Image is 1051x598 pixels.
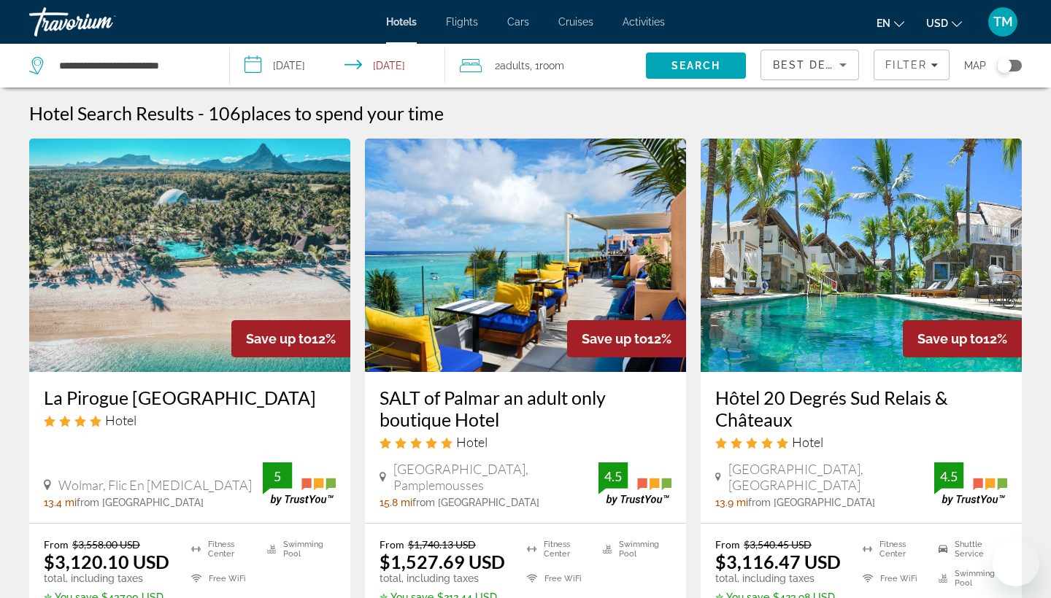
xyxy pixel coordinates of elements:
img: TrustYou guest rating badge [263,462,336,505]
span: Filter [885,59,927,71]
iframe: Button to launch messaging window [993,540,1039,586]
a: Hôtel 20 Degrés Sud Relais & Châteaux [715,387,1007,430]
span: 13.4 mi [44,497,77,508]
a: Hotels [386,16,417,28]
span: from [GEOGRAPHIC_DATA] [748,497,875,508]
button: Select check in and out date [230,44,445,88]
span: USD [926,18,948,29]
span: Save up to [246,331,312,346]
h2: 106 [208,102,444,124]
li: Swimming Pool [260,538,336,560]
span: Room [539,60,564,71]
img: TrustYou guest rating badge [598,462,671,505]
span: , 1 [530,55,564,76]
p: total, including taxes [44,572,173,584]
mat-select: Sort by [773,56,847,74]
span: from [GEOGRAPHIC_DATA] [412,497,539,508]
span: 2 [495,55,530,76]
span: - [198,102,204,124]
span: 15.8 mi [380,497,412,508]
li: Free WiFi [184,567,260,589]
span: places to spend your time [241,102,444,124]
img: Hôtel 20 Degrés Sud Relais & Châteaux [701,139,1022,372]
p: total, including taxes [715,572,844,584]
span: Hotel [456,434,488,450]
span: Search [671,60,721,71]
ins: $1,527.69 USD [380,551,505,572]
a: Travorium [29,3,175,41]
button: Change currency [926,12,962,34]
del: $3,540.45 USD [744,538,812,551]
span: From [44,538,69,551]
a: Cruises [558,16,593,28]
button: Search [646,53,746,79]
span: [GEOGRAPHIC_DATA], [GEOGRAPHIC_DATA] [728,461,934,493]
del: $1,740.13 USD [408,538,476,551]
div: 5 star Hotel [715,434,1007,450]
a: Cars [507,16,529,28]
li: Shuttle Service [931,538,1007,560]
p: total, including taxes [380,572,509,584]
div: 4.5 [598,467,628,485]
div: 5 star Hotel [380,434,671,450]
a: SALT of Palmar an adult only boutique Hotel [380,387,671,430]
span: Wolmar, Flic En [MEDICAL_DATA] [58,477,252,493]
del: $3,558.00 USD [72,538,140,551]
span: [GEOGRAPHIC_DATA], Pamplemousses [393,461,598,493]
div: 4.5 [934,467,963,485]
span: 13.9 mi [715,497,748,508]
ins: $3,116.47 USD [715,551,841,572]
span: Save up to [582,331,647,346]
a: La Pirogue [GEOGRAPHIC_DATA] [44,387,336,408]
li: Free WiFi [520,567,596,589]
span: From [715,538,740,551]
li: Swimming Pool [596,538,671,560]
button: User Menu [984,7,1022,37]
li: Fitness Center [855,538,931,560]
li: Fitness Center [184,538,260,560]
div: 12% [567,320,686,357]
li: Swimming Pool [931,567,1007,589]
img: TrustYou guest rating badge [934,462,1007,505]
button: Toggle map [986,59,1022,72]
li: Free WiFi [855,567,931,589]
span: Save up to [917,331,983,346]
span: Best Deals [773,59,849,71]
span: From [380,538,404,551]
a: Activities [623,16,665,28]
span: Hotel [792,434,823,450]
li: Fitness Center [520,538,596,560]
div: 4 star Hotel [44,412,336,428]
img: La Pirogue Mauritius [29,139,350,372]
ins: $3,120.10 USD [44,551,169,572]
span: TM [993,15,1013,29]
span: en [877,18,890,29]
button: Filters [874,50,950,80]
div: 5 [263,467,292,485]
button: Change language [877,12,904,34]
input: Search hotel destination [58,55,207,77]
span: Hotel [105,412,136,428]
div: 12% [231,320,350,357]
div: 12% [903,320,1022,357]
img: SALT of Palmar an adult only boutique Hotel [365,139,686,372]
a: Flights [446,16,478,28]
button: Travelers: 2 adults, 0 children [445,44,646,88]
span: Adults [500,60,530,71]
span: Map [964,55,986,76]
h1: Hotel Search Results [29,102,194,124]
span: from [GEOGRAPHIC_DATA] [77,497,204,508]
